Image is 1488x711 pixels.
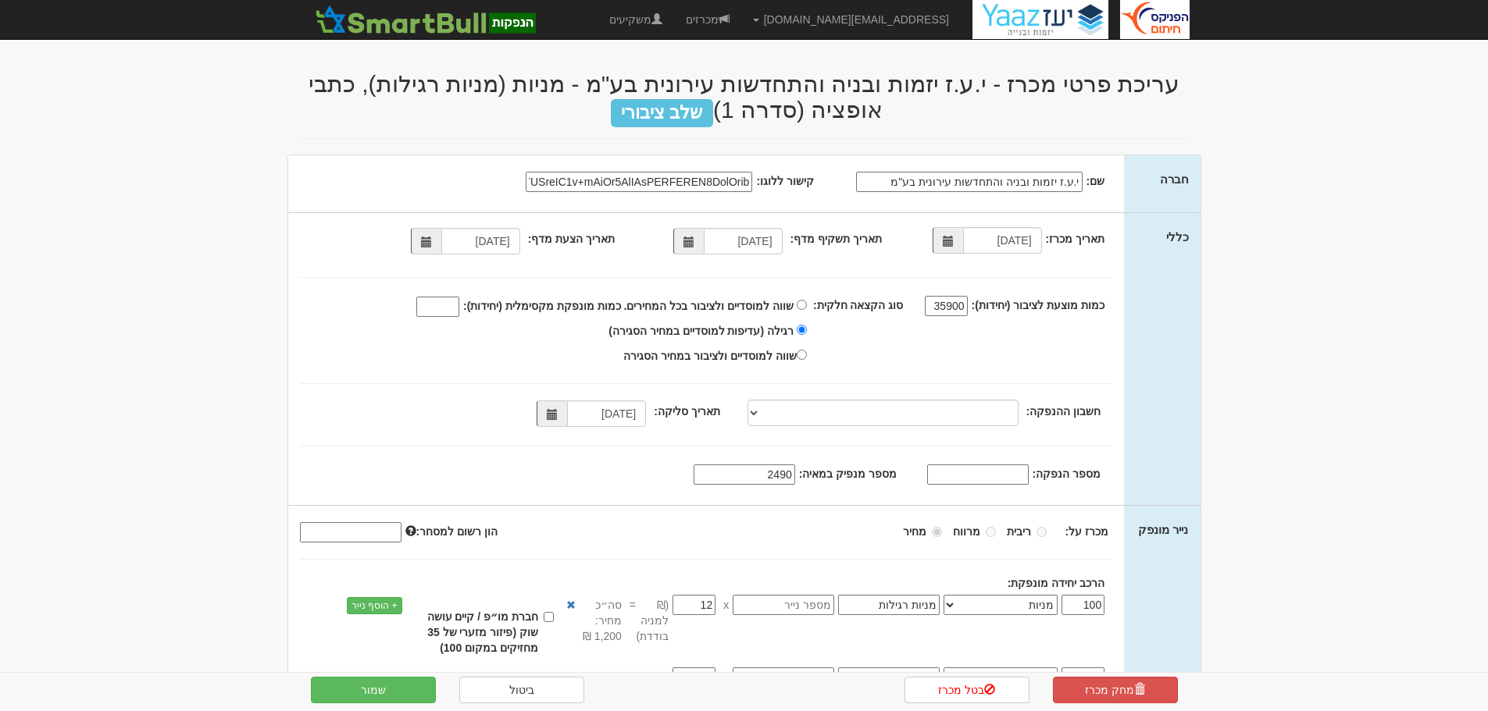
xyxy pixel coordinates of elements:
input: מחיר [932,527,942,537]
input: מחיר [673,595,715,615]
input: ריבית [1037,527,1047,537]
a: מחק מכרז [1053,677,1178,703]
a: + הוסף נייר [347,597,402,614]
label: תאריך תשקיף מדף: [790,231,882,247]
a: בטל מכרז [905,677,1029,703]
span: סה״כ מחיר: 1,200 ₪ [580,597,622,644]
button: שמור [311,677,436,703]
label: חברה [1160,171,1189,187]
span: רגילה (עדיפות למוסדיים במחיר הסגירה) [608,325,794,337]
span: = [584,670,591,685]
input: כמות [1062,667,1104,688]
label: מספר מנפיק במאיה: [799,466,897,482]
strong: הרכב יחידה מונפקת: [1008,577,1104,589]
label: כמות מונפקת מקסימלית (יחידות): [463,298,621,314]
label: נייר מונפק [1138,521,1188,538]
input: מרווח [986,527,996,537]
span: (₪ למניה בודדת) [636,597,669,644]
strong: מרווח [953,525,980,538]
input: כמות [1062,595,1104,615]
span: שווה למוסדיים ולציבור בכל המחירים. [624,300,794,312]
strong: מכרז על: [1065,525,1109,538]
input: מחיר [673,667,715,688]
strong: חברת מו״פ / קיים עושה שוק (פיזור מזערי של 35 מחזיקים במקום 100) [427,610,538,654]
label: סוג הקצאה חלקית: [813,297,903,313]
strong: מחיר [903,525,926,538]
label: שם: [1087,173,1105,189]
input: סוג המניות [838,595,940,615]
input: שווה למוסדיים ולציבור במחיר הסגירה [797,350,807,360]
span: (₪ לאופציה בודדת) [591,670,669,701]
input: שווה למוסדיים ולציבור בכל המחירים. כמות מונפקת מקסימלית (יחידות): [797,300,807,310]
img: SmartBull Logo [311,4,541,35]
input: מספר נייר [733,595,834,615]
label: כמות מוצעת לציבור (יחידות): [972,297,1105,313]
span: x [723,597,729,613]
span: שלב ציבורי [611,99,713,127]
a: ביטול [459,677,584,703]
input: מספר נייר [733,667,834,688]
label: חשבון ההנפקה: [1026,403,1101,419]
label: כללי [1166,229,1189,245]
label: תאריך הצעת מדף: [528,231,615,247]
input: חברת מו״פ / קיים עושה שוק (פיזור מזערי של 35 מחזיקים במקום 100) [544,612,554,622]
label: תאריך מכרז: [1046,231,1105,247]
label: תאריך סליקה: [654,403,720,419]
span: = [630,597,636,613]
input: רגילה (עדיפות למוסדיים במחיר הסגירה) [797,325,807,335]
label: הון רשום למסחר: [405,524,498,539]
label: מספר הנפקה: [1033,466,1101,482]
h2: עריכת פרטי מכרז - י.ע.ז יזמות ובניה והתחדשות עירונית בע"מ - מניות (מניות רגילות), כתבי אופציה (סד... [299,71,1190,123]
span: שווה למוסדיים ולציבור במחיר הסגירה [623,350,797,362]
input: סוג המניות [838,667,940,688]
span: x [723,670,729,685]
strong: ריבית [1007,525,1031,538]
input: שווה למוסדיים ולציבור בכל המחירים. כמות מונפקת מקסימלית (יחידות): [416,297,459,317]
label: קישור ללוגו: [756,173,814,189]
span: סה״כ מחיר: - ₪ [502,670,576,685]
